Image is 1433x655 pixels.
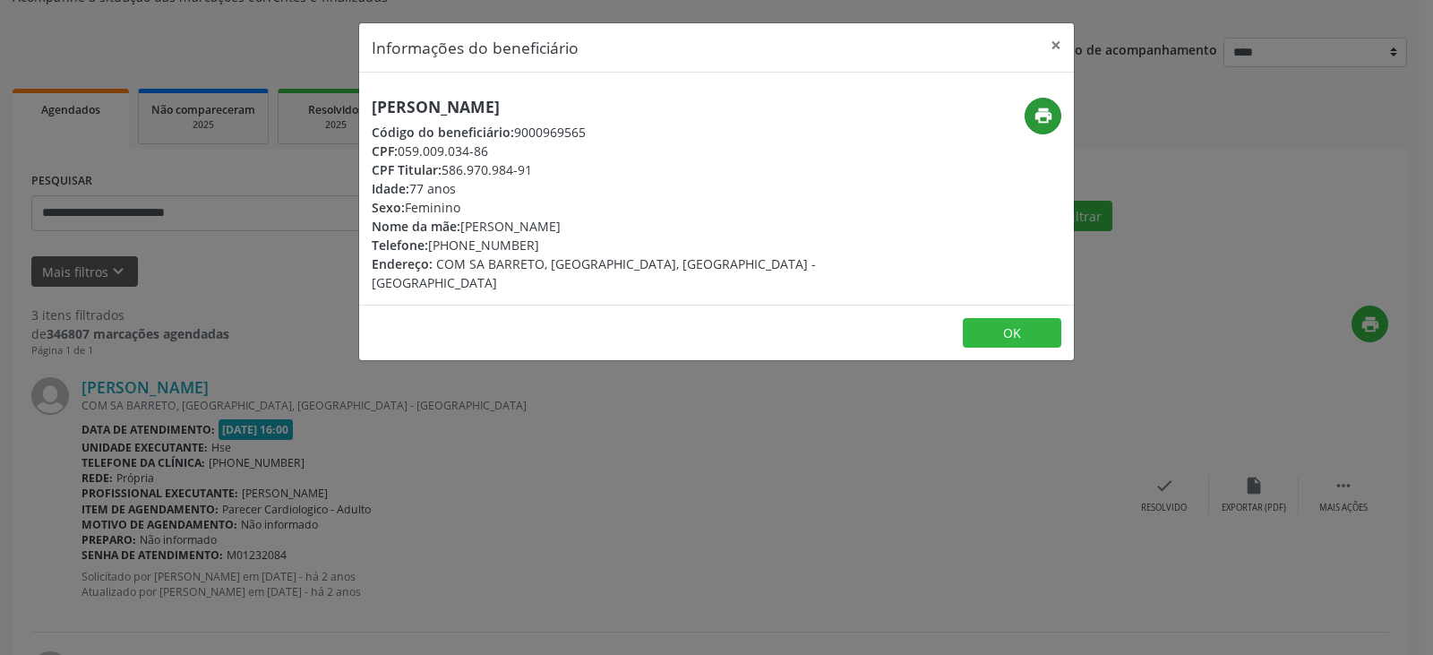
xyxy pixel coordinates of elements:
[372,255,816,291] span: COM SA BARRETO, [GEOGRAPHIC_DATA], [GEOGRAPHIC_DATA] - [GEOGRAPHIC_DATA]
[372,217,823,236] div: [PERSON_NAME]
[372,180,409,197] span: Idade:
[963,318,1061,349] button: OK
[372,236,823,254] div: [PHONE_NUMBER]
[372,198,823,217] div: Feminino
[372,124,514,141] span: Código do beneficiário:
[1034,106,1053,125] i: print
[372,142,398,159] span: CPF:
[1038,23,1074,67] button: Close
[372,36,579,59] h5: Informações do beneficiário
[372,255,433,272] span: Endereço:
[372,161,442,178] span: CPF Titular:
[372,160,823,179] div: 586.970.984-91
[372,123,823,142] div: 9000969565
[372,218,460,235] span: Nome da mãe:
[372,237,428,254] span: Telefone:
[372,199,405,216] span: Sexo:
[372,179,823,198] div: 77 anos
[372,142,823,160] div: 059.009.034-86
[1025,98,1061,134] button: print
[372,98,823,116] h5: [PERSON_NAME]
